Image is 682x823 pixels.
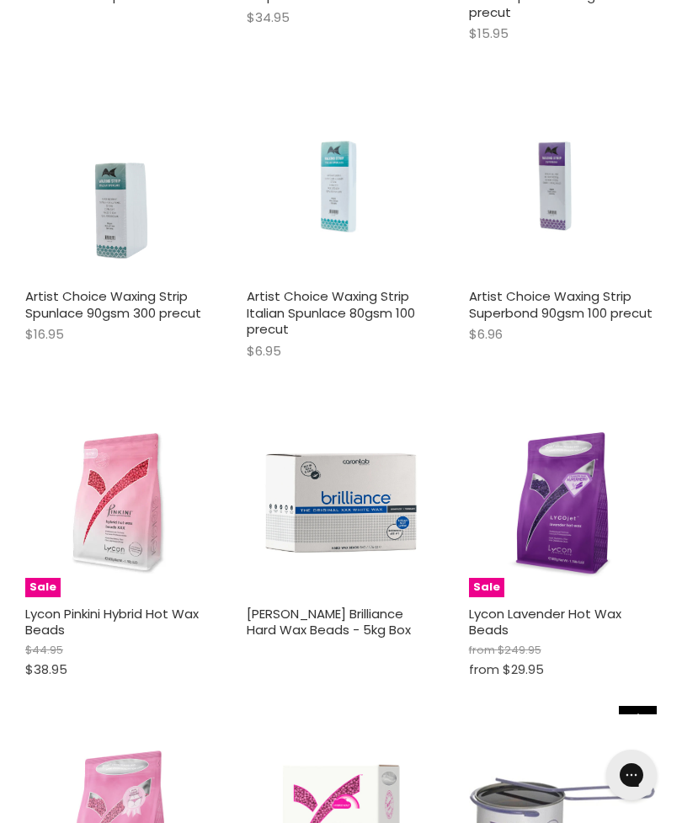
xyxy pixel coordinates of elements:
[469,409,657,596] img: Lycon Lavender Hot Wax Beads
[469,409,657,596] a: Lycon Lavender Hot Wax BeadsSale
[247,92,434,280] a: Artist Choice Waxing Strip Italian Spunlace 80gsm 100 precut
[25,409,213,596] img: Lycon Pinkini Hybrid Hot Wax Beads
[25,325,64,343] span: $16.95
[503,660,544,678] span: $29.95
[469,325,503,343] span: $6.96
[247,287,415,338] a: Artist Choice Waxing Strip Italian Spunlace 80gsm 100 precut
[25,92,213,280] a: Artist Choice Waxing Strip Spunlace 90gsm 300 precut
[56,92,182,280] img: Artist Choice Waxing Strip Spunlace 90gsm 300 precut
[25,642,63,658] span: $44.95
[25,409,213,596] a: Lycon Pinkini Hybrid Hot Wax BeadsSale
[598,744,665,806] iframe: Gorgias live chat messenger
[247,8,290,26] span: $34.95
[25,660,67,678] span: $38.95
[247,342,281,360] span: $6.95
[469,660,499,678] span: from
[25,287,201,322] a: Artist Choice Waxing Strip Spunlace 90gsm 300 precut
[469,24,509,42] span: $15.95
[25,605,199,639] a: Lycon Pinkini Hybrid Hot Wax Beads
[469,287,653,322] a: Artist Choice Waxing Strip Superbond 90gsm 100 precut
[469,92,657,280] a: Artist Choice Waxing Strip Superbond 90gsm 100 precut
[469,642,495,658] span: from
[247,123,434,249] img: Artist Choice Waxing Strip Italian Spunlace 80gsm 100 precut
[247,605,411,639] a: [PERSON_NAME] Brilliance Hard Wax Beads - 5kg Box
[469,605,621,639] a: Lycon Lavender Hot Wax Beads
[25,578,61,597] span: Sale
[469,578,504,597] span: Sale
[498,642,541,658] span: $249.95
[469,123,657,249] img: Artist Choice Waxing Strip Superbond 90gsm 100 precut
[247,409,434,596] img: Caron Brilliance Hard Wax Beads - 5kg Box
